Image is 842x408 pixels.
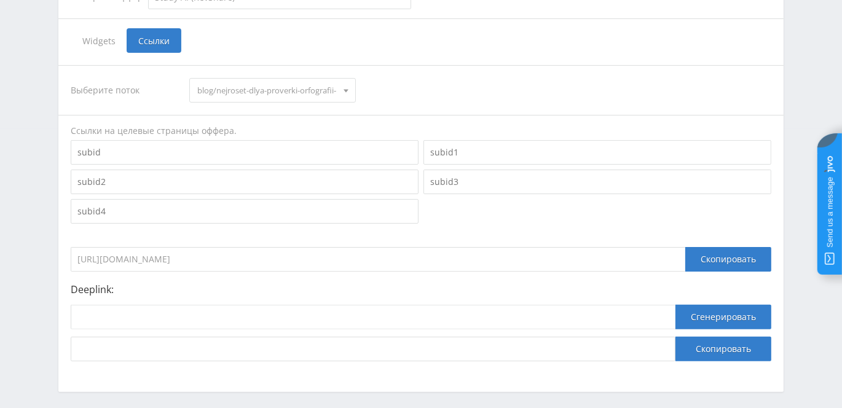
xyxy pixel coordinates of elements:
div: Выберите поток [71,78,178,103]
input: subid1 [423,140,771,165]
input: subid [71,140,419,165]
button: Скопировать [675,337,771,361]
div: Ссылки на целевые страницы оффера. [71,125,771,137]
span: Ссылки [127,28,181,53]
button: Сгенерировать [675,305,771,329]
input: subid2 [71,170,419,194]
input: subid4 [71,199,419,224]
input: subid3 [423,170,771,194]
div: Скопировать [685,247,771,272]
span: blog/nejroset-dlya-proverki-orfografii-i-punktuaczii [197,79,336,102]
p: Deeplink: [71,284,771,295]
span: Widgets [71,28,127,53]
